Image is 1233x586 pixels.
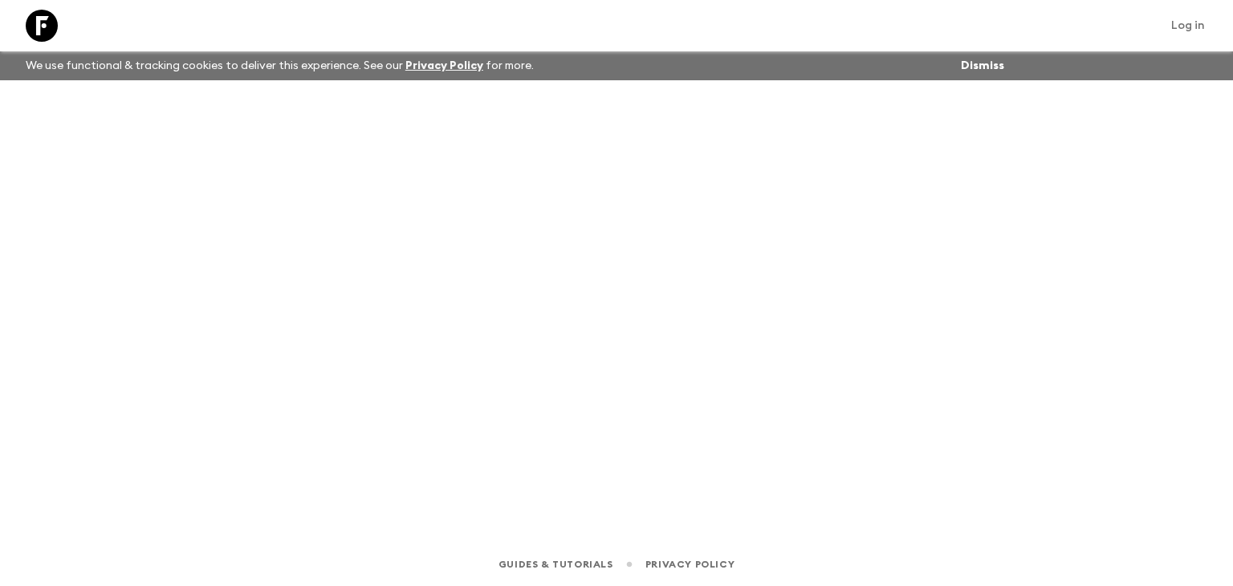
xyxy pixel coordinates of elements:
button: Dismiss [957,55,1008,77]
a: Guides & Tutorials [498,555,613,573]
a: Privacy Policy [645,555,735,573]
a: Log in [1162,14,1214,37]
p: We use functional & tracking cookies to deliver this experience. See our for more. [19,51,540,80]
a: Privacy Policy [405,60,483,71]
